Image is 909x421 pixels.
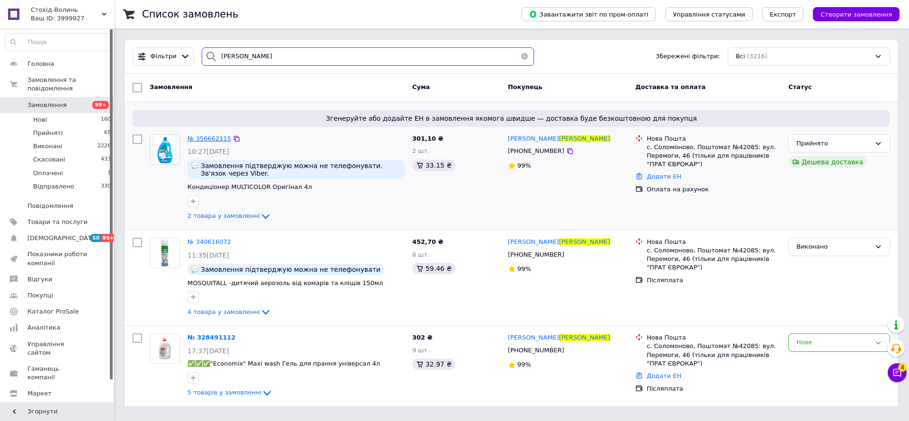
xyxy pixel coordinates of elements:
a: 5 товарів у замовленні [187,389,273,396]
a: Фото товару [150,238,180,268]
span: Стохід-Волинь [31,6,102,14]
div: с. Соломоново, Поштомат №42085: вул. Перемоги, 46 (тільки для працівників "ПРАТ ЄВРОКАР") [647,246,781,272]
span: 50 [90,234,101,242]
a: Фото товару [150,333,180,364]
span: 4 [898,360,907,369]
span: Гаманець компанії [27,365,88,382]
img: Фото товару [154,238,175,268]
span: 160 [101,116,111,124]
a: [PERSON_NAME][PERSON_NAME] [508,333,610,342]
span: 2 шт. [412,147,429,154]
span: Всі [736,52,745,61]
span: Cума [412,83,430,90]
span: 5 товарів у замовленні [187,389,261,396]
span: Замовлення та повідомлення [27,76,114,93]
span: [PERSON_NAME] [508,334,559,341]
a: Додати ЕН [647,372,681,379]
span: Доставка та оплата [635,83,705,90]
span: Скасовані [33,155,65,164]
span: 11:35[DATE] [187,251,229,259]
a: 2 товара у замовленні [187,212,271,219]
span: Збережені фільтри: [656,52,720,61]
span: Замовлення [150,83,192,90]
span: 452,70 ₴ [412,238,444,245]
div: Нова Пошта [647,238,781,246]
span: 99+ [101,234,116,242]
span: Оплачені [33,169,63,178]
span: 17:37[DATE] [187,347,229,355]
button: Чат з покупцем4 [888,363,907,382]
span: Аналітика [27,323,60,332]
span: Створити замовлення [820,11,892,18]
a: MOSQUITALL -дитячий аерозоль від комарів та кліщів 150мл [187,279,383,287]
a: Кондиціонер MULTICOLOR Оригінал 4л [187,183,312,190]
span: Виконані [33,142,62,151]
span: Фільтри [151,52,177,61]
span: Прийняті [33,129,62,137]
a: № 356662115 [187,135,231,142]
a: № 328491112 [187,334,236,341]
div: Прийнято [796,139,871,149]
span: Експорт [770,11,796,18]
img: Фото товару [155,135,175,164]
a: Створити замовлення [803,10,900,18]
span: [PERSON_NAME] [508,135,559,142]
a: № 340616072 [187,238,231,245]
img: :speech_balloon: [191,162,199,170]
span: Управління сайтом [27,340,88,357]
span: 9 шт. [412,347,429,354]
div: с. Соломоново, Поштомат №42085: вул. Перемоги, 46 (тільки для працівників "ПРАТ ЄВРОКАР") [647,143,781,169]
img: :speech_balloon: [191,266,199,273]
div: Дешева доставка [788,156,867,168]
a: Додати ЕН [647,173,681,180]
div: Післяплата [647,276,781,285]
span: 330 [101,182,111,191]
span: 2 товара у замовленні [187,213,260,220]
span: 4 товара у замовленні [187,308,260,315]
div: с. Соломоново, Поштомат №42085: вул. Перемоги, 46 (тільки для працівників "ПРАТ ЄВРОКАР") [647,342,781,368]
input: Пошук за номером замовлення, ПІБ покупця, номером телефону, Email, номером накладної [202,47,534,66]
span: 99% [517,361,531,368]
button: Створити замовлення [813,7,900,21]
span: 433 [101,155,111,164]
span: Замовлення [27,101,67,109]
div: 33.15 ₴ [412,160,455,171]
span: [PERSON_NAME] [559,135,610,142]
span: Головна [27,60,54,68]
span: Відгуки [27,275,52,284]
button: Очистить [515,47,534,66]
span: Повідомлення [27,202,73,210]
a: 4 товара у замовленні [187,308,271,315]
span: Каталог ProSale [27,307,79,316]
span: Покупці [27,291,53,300]
div: Нова Пошта [647,333,781,342]
span: 302 ₴ [412,334,433,341]
span: Відправлено [33,182,74,191]
div: 59.46 ₴ [412,263,455,274]
div: Післяплата [647,385,781,393]
span: 2226 [98,142,111,151]
span: [PERSON_NAME] [508,238,559,245]
span: [PHONE_NUMBER] [508,347,564,354]
a: [PERSON_NAME][PERSON_NAME] [508,134,610,143]
a: [PERSON_NAME][PERSON_NAME] [508,238,610,247]
span: [PHONE_NUMBER] [508,147,564,154]
span: 99% [517,162,531,169]
img: Фото товару [150,334,179,363]
span: [PHONE_NUMBER] [508,251,564,258]
span: Маркет [27,389,52,398]
button: Управління статусами [665,7,753,21]
span: (3216) [747,53,767,60]
input: Пошук [5,34,111,51]
span: [PERSON_NAME] [559,334,610,341]
span: Покупець [508,83,543,90]
span: 301,10 ₴ [412,135,444,142]
span: Згенеруйте або додайте ЕН в замовлення якомога швидше — доставка буде безкоштовною для покупця [136,114,886,123]
a: ✅✅✅"Economix" Maxi wash Гель для прання універсал 4л [187,360,380,367]
span: 10:27[DATE] [187,148,229,155]
span: Замовлення підтверджую можна не телефонувати [201,266,381,273]
div: Оплата на рахунок [647,185,781,194]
